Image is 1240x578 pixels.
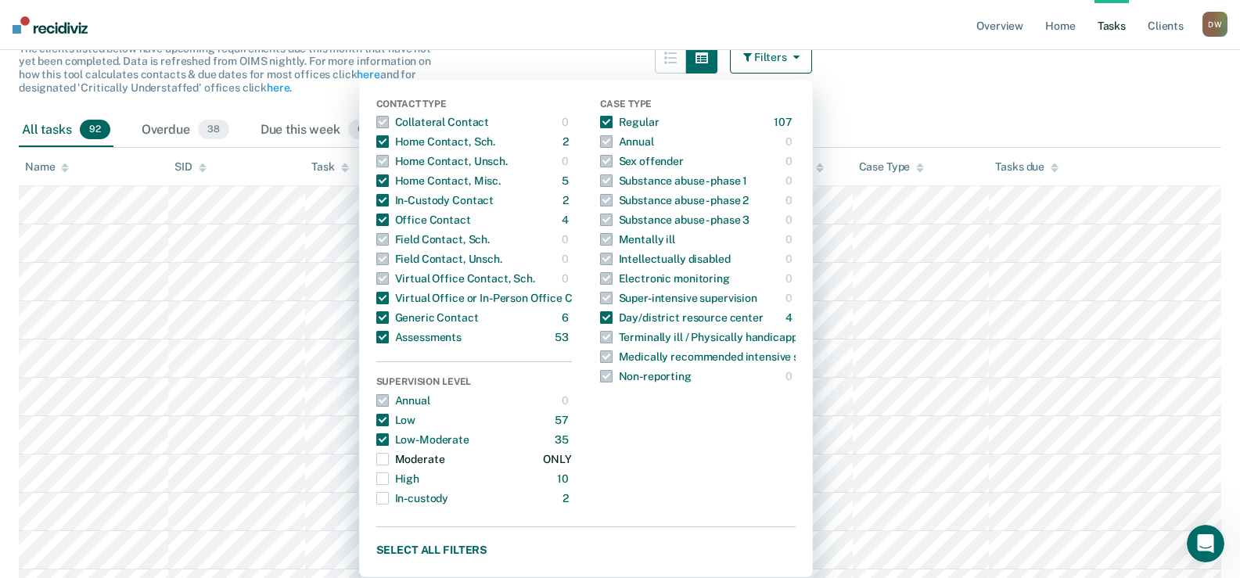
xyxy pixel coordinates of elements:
[257,113,376,148] div: Due this week0
[562,486,572,511] div: 2
[600,344,851,369] div: Medically recommended intensive supervision
[562,149,572,174] div: 0
[376,227,490,252] div: Field Contact, Sch.
[376,466,419,491] div: High
[785,364,796,389] div: 0
[555,407,572,433] div: 57
[19,113,113,148] div: All tasks92
[562,129,572,154] div: 2
[995,160,1058,174] div: Tasks due
[348,120,372,140] span: 0
[785,246,796,271] div: 0
[1202,12,1227,37] button: DW
[600,364,692,389] div: Non-reporting
[600,129,654,154] div: Annual
[376,149,508,174] div: Home Contact, Unsch.
[557,466,572,491] div: 10
[376,376,572,390] div: Supervision Level
[1202,12,1227,37] div: D W
[376,407,416,433] div: Low
[562,266,572,291] div: 0
[376,325,462,350] div: Assessments
[600,99,796,113] div: Case Type
[785,129,796,154] div: 0
[785,207,796,232] div: 0
[376,188,494,213] div: In-Custody Contact
[562,188,572,213] div: 2
[555,325,572,350] div: 53
[600,109,660,135] div: Regular
[785,168,796,193] div: 0
[562,305,572,330] div: 6
[267,81,289,94] a: here
[138,113,232,148] div: Overdue38
[25,160,69,174] div: Name
[562,246,572,271] div: 0
[730,42,813,74] button: Filters
[562,109,572,135] div: 0
[774,109,796,135] div: 107
[174,160,207,174] div: SID
[376,168,501,193] div: Home Contact, Misc.
[376,427,469,452] div: Low-Moderate
[859,160,925,174] div: Case Type
[562,168,572,193] div: 5
[357,68,379,81] a: here
[785,305,796,330] div: 4
[562,207,572,232] div: 4
[198,120,229,140] span: 38
[785,227,796,252] div: 0
[600,207,750,232] div: Substance abuse - phase 3
[376,540,796,559] button: Select all filters
[543,447,571,472] div: ONLY
[376,99,572,113] div: Contact Type
[600,305,764,330] div: Day/district resource center
[600,227,675,252] div: Mentally ill
[376,266,535,291] div: Virtual Office Contact, Sch.
[785,266,796,291] div: 0
[600,325,810,350] div: Terminally ill / Physically handicapped
[600,246,731,271] div: Intellectually disabled
[785,285,796,311] div: 0
[562,388,572,413] div: 0
[600,188,749,213] div: Substance abuse - phase 2
[376,305,479,330] div: Generic Contact
[311,160,348,174] div: Task
[376,109,489,135] div: Collateral Contact
[562,227,572,252] div: 0
[80,120,110,140] span: 92
[785,188,796,213] div: 0
[376,447,445,472] div: Moderate
[600,149,684,174] div: Sex offender
[600,266,730,291] div: Electronic monitoring
[600,285,757,311] div: Super-intensive supervision
[376,285,606,311] div: Virtual Office or In-Person Office Contact
[376,246,502,271] div: Field Contact, Unsch.
[376,388,430,413] div: Annual
[600,168,748,193] div: Substance abuse - phase 1
[19,42,431,94] span: The clients listed below have upcoming requirements due this month that have not yet been complet...
[376,129,495,154] div: Home Contact, Sch.
[1187,525,1224,562] iframe: Intercom live chat
[376,207,471,232] div: Office Contact
[555,427,572,452] div: 35
[13,16,88,34] img: Recidiviz
[785,149,796,174] div: 0
[376,486,449,511] div: In-custody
